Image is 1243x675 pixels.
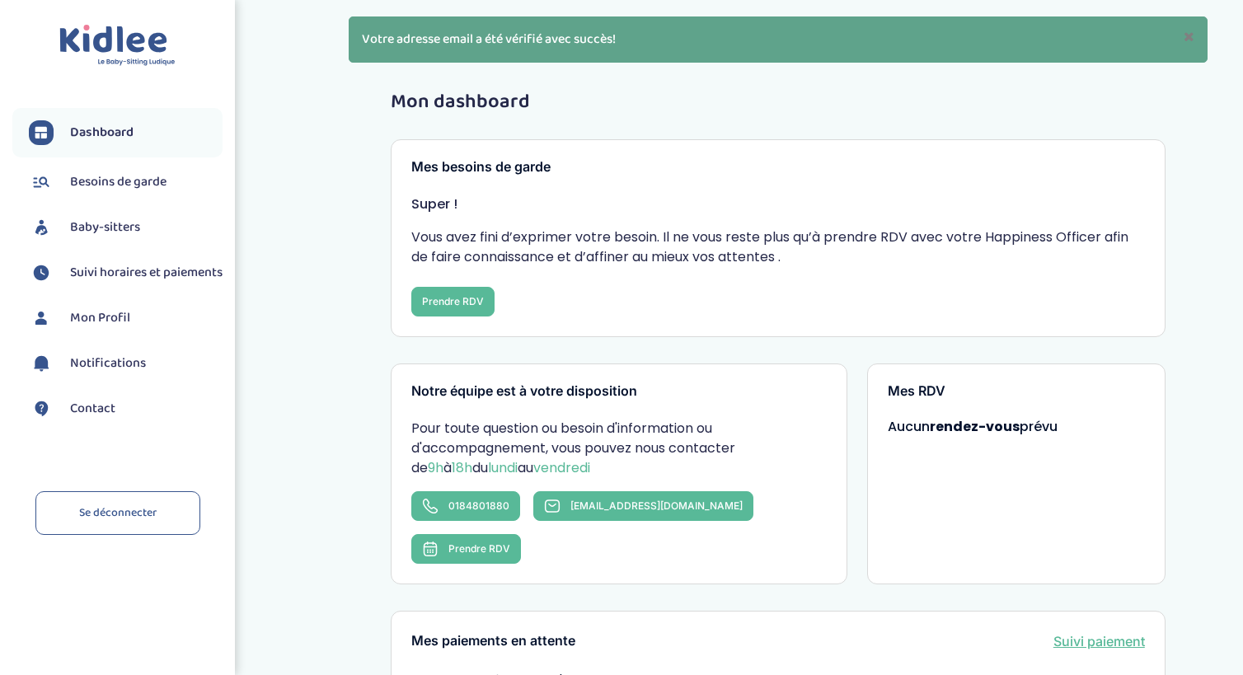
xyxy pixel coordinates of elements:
a: Suivi horaires et paiements [29,260,223,285]
p: Pour toute question ou besoin d'information ou d'accompagnement, vous pouvez nous contacter de à ... [411,419,827,478]
strong: rendez-vous [930,417,1020,436]
h1: Mon dashboard [391,91,1166,113]
p: Vous avez fini d’exprimer votre besoin. Il ne vous reste plus qu’à prendre RDV avec votre Happine... [411,227,1145,267]
img: babysitters.svg [29,215,54,240]
span: [EMAIL_ADDRESS][DOMAIN_NAME] [570,499,743,512]
img: besoin.svg [29,170,54,195]
img: profil.svg [29,306,54,330]
span: Suivi horaires et paiements [70,263,223,283]
p: Votre adresse email a été vérifié avec succès! [349,16,1208,63]
a: Contact [29,396,223,421]
img: contact.svg [29,396,54,421]
h3: Mes paiements en attente [411,634,575,649]
span: Baby-sitters [70,218,140,237]
span: Prendre RDV [448,542,510,555]
a: 0184801880 [411,491,520,521]
a: Notifications [29,351,223,376]
span: Notifications [70,354,146,373]
span: Besoins de garde [70,172,167,192]
img: logo.svg [59,25,176,67]
h3: Mes RDV [888,384,1145,399]
span: Mon Profil [70,308,130,328]
h3: Mes besoins de garde [411,160,1145,175]
a: Dashboard [29,120,223,145]
button: Prendre RDV [411,287,495,316]
a: [EMAIL_ADDRESS][DOMAIN_NAME] [533,491,753,521]
button: Prendre RDV [411,534,521,564]
span: Contact [70,399,115,419]
span: 0184801880 [448,499,509,512]
span: Aucun prévu [888,417,1058,436]
a: Baby-sitters [29,215,223,240]
span: 18h [452,458,472,477]
span: vendredi [533,458,590,477]
a: Se déconnecter [35,491,200,535]
p: Super ! [411,195,1145,214]
a: Suivi paiement [1053,631,1145,651]
img: notification.svg [29,351,54,376]
a: Mon Profil [29,306,223,330]
span: lundi [488,458,518,477]
h3: Notre équipe est à votre disposition [411,384,827,399]
span: Dashboard [70,123,134,143]
a: Besoins de garde [29,170,223,195]
span: 9h [428,458,443,477]
img: suivihoraire.svg [29,260,54,285]
img: dashboard.svg [29,120,54,145]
